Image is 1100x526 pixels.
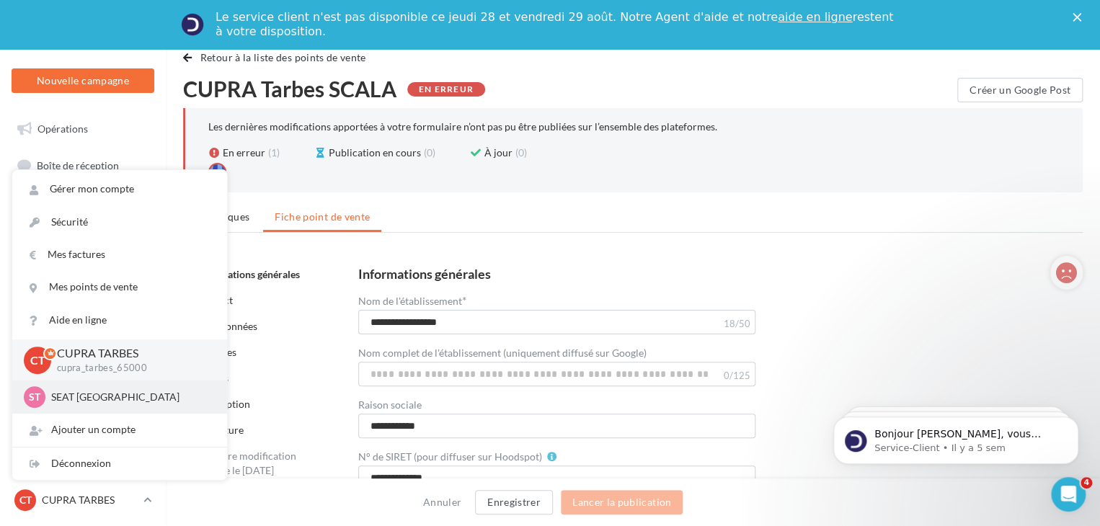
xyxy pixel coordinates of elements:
p: SEAT [GEOGRAPHIC_DATA] [51,390,210,404]
a: PLV et print personnalisable [9,366,157,409]
span: ST [29,390,40,404]
iframe: Intercom notifications message [812,386,1100,487]
a: Opérations [9,114,157,144]
a: Médiathèque [9,294,157,324]
img: Profile image for Service-Client [181,13,204,36]
span: À jour [484,146,513,160]
a: Mes points de vente [12,271,227,303]
a: CT CUPRA TARBES [12,486,154,514]
span: (1) [268,146,280,160]
a: Sécurité [12,206,227,239]
span: (0) [424,146,435,160]
span: CUPRA Tarbes SCALA [183,78,396,99]
a: Contacts [9,259,157,289]
a: aide en ligne [778,10,852,24]
a: Informations générales [197,268,300,280]
a: Visibilité en ligne [9,187,157,217]
a: Campagnes DataOnDemand [9,414,157,456]
iframe: Intercom live chat [1051,477,1086,512]
p: CUPRA TARBES [57,345,204,362]
button: Retour à la liste des points de vente [183,49,372,66]
span: Retour à la liste des points de vente [200,51,366,63]
a: Gérer mon compte [12,173,227,205]
label: 18/50 [723,319,750,329]
div: Informations générales [358,267,491,280]
span: Opérations [37,122,88,135]
button: Créer un Google Post [957,78,1083,102]
a: Calendrier [9,330,157,360]
span: Publication en cours [329,146,421,160]
div: Le service client n'est pas disponible ce jeudi 28 et vendredi 29 août. Notre Agent d'aide et not... [216,10,896,39]
p: cupra_tarbes_65000 [57,362,204,375]
div: Dernière modification publiée le [DATE] 02:10 [183,443,313,498]
span: CT [19,493,32,507]
span: CT [30,352,45,368]
button: Annuler [417,494,467,511]
div: En erreur [407,82,485,97]
div: Les dernières modifications apportées à votre formulaire n’ont pas pu être publiées sur l’ensembl... [208,120,1060,134]
span: 4 [1081,477,1092,489]
label: Nom de l'établissement [358,295,466,306]
a: Campagnes [9,223,157,253]
div: Fermer [1073,13,1087,22]
span: En erreur [223,146,265,160]
div: Ajouter un compte [12,414,227,446]
label: Nom complet de l'établissement (uniquement diffusé sur Google) [358,348,647,358]
a: Boîte de réception [9,150,157,181]
a: Mes factures [12,239,227,271]
p: CUPRA TARBES [42,493,138,507]
button: Enregistrer [475,490,553,514]
label: N° de SIRET (pour diffuser sur Hoodspot) [358,452,542,462]
div: Déconnexion [12,447,227,480]
span: (0) [515,146,527,160]
label: Raison sociale [358,400,422,410]
a: Aide en ligne [12,304,227,336]
button: Nouvelle campagne [12,68,154,93]
span: Boîte de réception [37,159,119,171]
button: Lancer la publication [561,490,683,514]
label: 0/125 [723,371,750,380]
